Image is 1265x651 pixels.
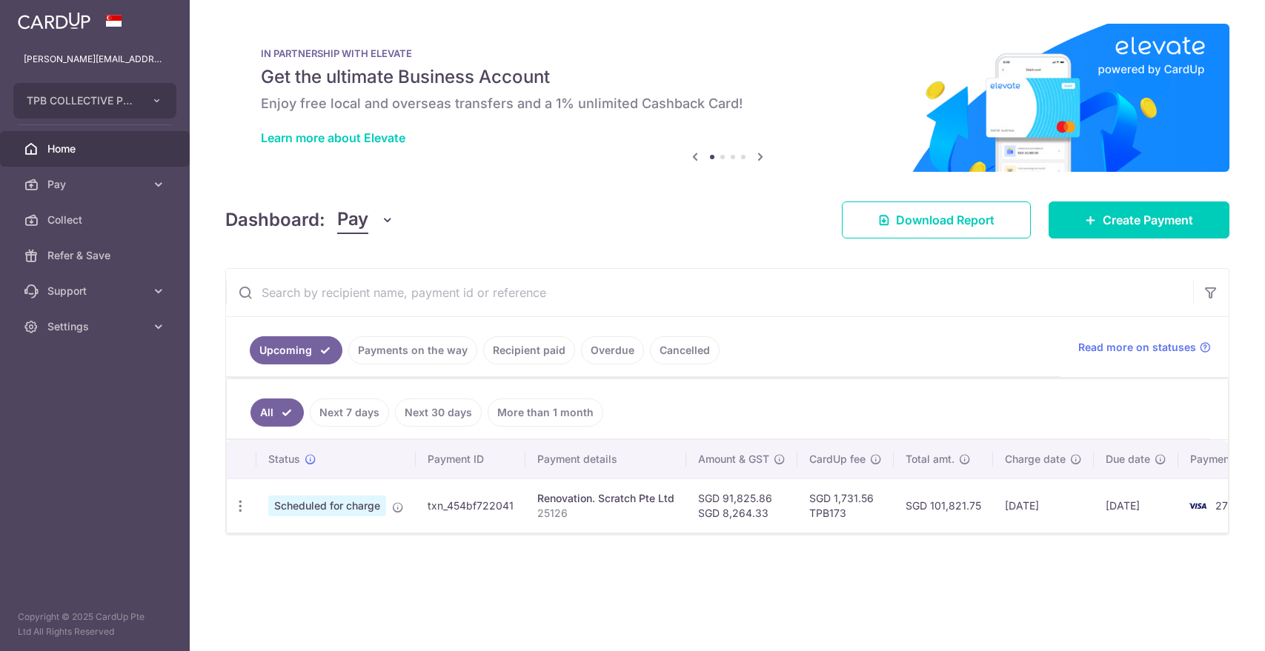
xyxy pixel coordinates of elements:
[13,83,176,118] button: TPB COLLECTIVE PTE. LTD.
[47,284,145,298] span: Support
[395,398,482,427] a: Next 30 days
[581,336,644,364] a: Overdue
[261,95,1194,113] h6: Enjoy free local and overseas transfers and a 1% unlimited Cashback Card!
[1049,201,1229,238] a: Create Payment
[261,65,1194,89] h5: Get the ultimate Business Account
[537,506,674,521] p: 25126
[483,336,575,364] a: Recipient paid
[225,207,325,233] h4: Dashboard:
[1183,497,1212,515] img: Bank Card
[894,478,993,533] td: SGD 101,821.75
[1170,607,1250,644] iframe: Opens a widget where you can find more information
[650,336,720,364] a: Cancelled
[537,491,674,506] div: Renovation. Scratch Pte Ltd
[1106,452,1150,467] span: Due date
[906,452,954,467] span: Total amt.
[261,130,405,145] a: Learn more about Elevate
[47,177,145,192] span: Pay
[47,248,145,263] span: Refer & Save
[525,440,686,478] th: Payment details
[1215,499,1241,512] span: 2736
[310,398,389,427] a: Next 7 days
[225,24,1229,172] img: Renovation banner
[809,452,866,467] span: CardUp fee
[226,269,1193,316] input: Search by recipient name, payment id or reference
[268,452,300,467] span: Status
[1078,340,1211,355] a: Read more on statuses
[24,52,166,67] p: [PERSON_NAME][EMAIL_ADDRESS][DOMAIN_NAME]
[268,495,386,516] span: Scheduled for charge
[797,478,894,533] td: SGD 1,731.56 TPB173
[1103,211,1193,229] span: Create Payment
[1005,452,1066,467] span: Charge date
[488,398,603,427] a: More than 1 month
[261,47,1194,59] p: IN PARTNERSHIP WITH ELEVATE
[250,398,304,427] a: All
[47,319,145,334] span: Settings
[698,452,769,467] span: Amount & GST
[27,93,136,108] span: TPB COLLECTIVE PTE. LTD.
[686,478,797,533] td: SGD 91,825.86 SGD 8,264.33
[842,201,1031,238] a: Download Report
[47,141,145,156] span: Home
[348,336,477,364] a: Payments on the way
[1078,340,1196,355] span: Read more on statuses
[47,213,145,227] span: Collect
[1094,478,1178,533] td: [DATE]
[416,478,525,533] td: txn_454bf722041
[337,206,368,234] span: Pay
[18,12,90,30] img: CardUp
[337,206,394,234] button: Pay
[250,336,342,364] a: Upcoming
[896,211,995,229] span: Download Report
[993,478,1094,533] td: [DATE]
[416,440,525,478] th: Payment ID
